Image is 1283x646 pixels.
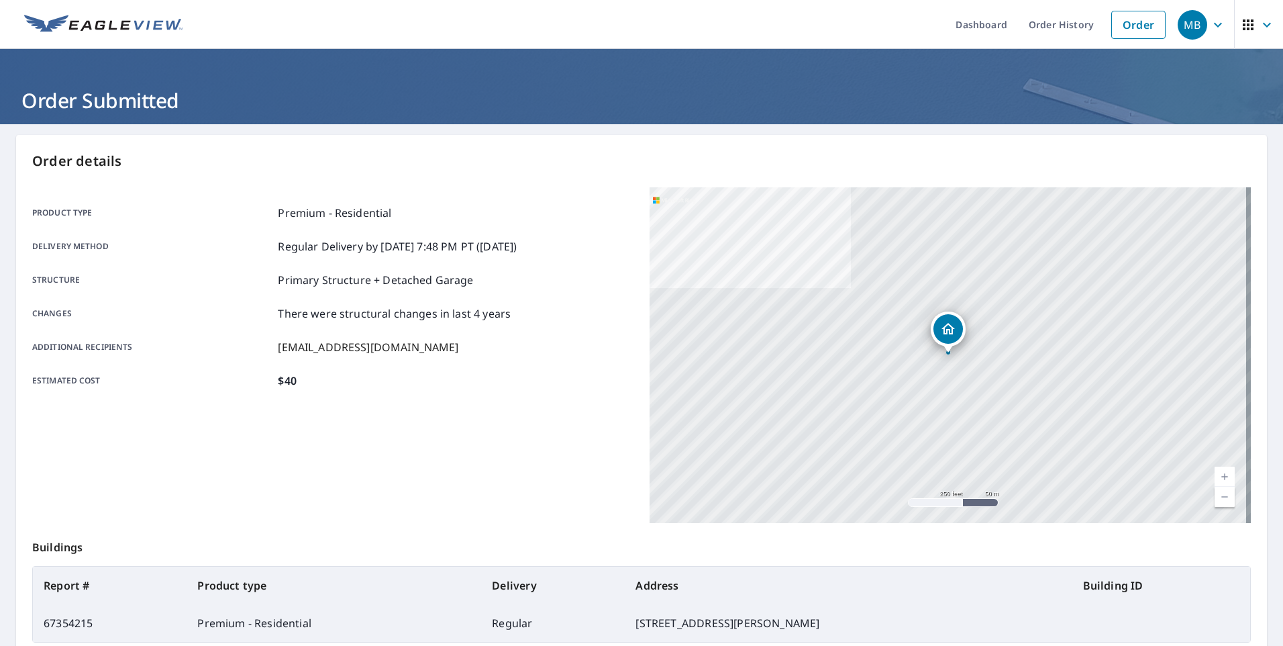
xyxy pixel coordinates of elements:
[1178,10,1207,40] div: MB
[24,15,183,35] img: EV Logo
[32,523,1251,566] p: Buildings
[33,567,187,604] th: Report #
[32,272,272,288] p: Structure
[32,373,272,389] p: Estimated cost
[187,567,481,604] th: Product type
[481,604,625,642] td: Regular
[32,205,272,221] p: Product type
[625,604,1072,642] td: [STREET_ADDRESS][PERSON_NAME]
[16,87,1267,114] h1: Order Submitted
[33,604,187,642] td: 67354215
[278,272,473,288] p: Primary Structure + Detached Garage
[1111,11,1166,39] a: Order
[481,567,625,604] th: Delivery
[278,306,511,322] p: There were structural changes in last 4 years
[278,238,517,255] p: Regular Delivery by [DATE] 7:48 PM PT ([DATE])
[32,151,1251,171] p: Order details
[32,238,272,255] p: Delivery method
[278,205,391,221] p: Premium - Residential
[187,604,481,642] td: Premium - Residential
[278,339,458,355] p: [EMAIL_ADDRESS][DOMAIN_NAME]
[32,306,272,322] p: Changes
[32,339,272,355] p: Additional recipients
[278,373,296,389] p: $40
[1215,487,1235,507] a: Current Level 17, Zoom Out
[1072,567,1250,604] th: Building ID
[931,312,966,353] div: Dropped pin, building 1, Residential property, 1619 Greenhill Rd Bowling Green, KY 42103
[625,567,1072,604] th: Address
[1215,467,1235,487] a: Current Level 17, Zoom In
